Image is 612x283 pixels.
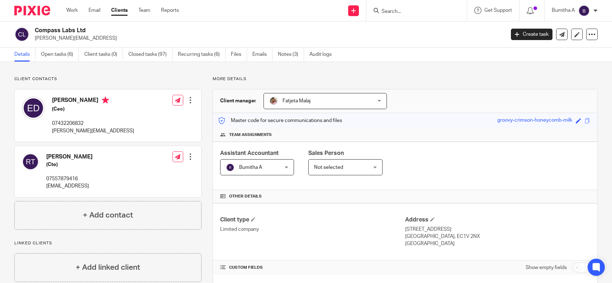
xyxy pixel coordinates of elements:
[229,194,262,199] span: Other details
[381,9,445,15] input: Search
[46,175,92,182] p: 07557879416
[497,117,572,125] div: groovy-crimson-honeycomb-milk
[161,7,179,14] a: Reports
[269,97,278,105] img: MicrosoftTeams-image%20(5).png
[278,48,304,62] a: Notes (3)
[229,132,272,138] span: Team assignments
[22,97,45,119] img: svg%3E
[84,48,123,62] a: Client tasks (0)
[14,27,29,42] img: svg%3E
[128,48,172,62] a: Closed tasks (97)
[218,117,342,124] p: Master code for secure communications and files
[309,48,337,62] a: Audit logs
[46,161,92,168] h5: (Cto)
[35,27,407,34] h2: Compass Labs Ltd
[578,5,590,16] img: svg%3E
[89,7,100,14] a: Email
[46,182,92,190] p: [EMAIL_ADDRESS]
[405,226,590,233] p: [STREET_ADDRESS]
[220,265,405,270] h4: CUSTOM FIELDS
[102,97,109,104] i: Primary
[405,233,590,240] p: [GEOGRAPHIC_DATA], EC1V 2NX
[220,97,256,104] h3: Client manager
[526,264,567,271] label: Show empty fields
[14,48,35,62] a: Details
[552,7,575,14] p: Bumitha A
[252,48,272,62] a: Emails
[213,76,598,82] p: More details
[14,240,201,246] p: Linked clients
[35,35,500,42] p: [PERSON_NAME][EMAIL_ADDRESS]
[14,6,50,15] img: Pixie
[283,98,310,103] span: Fatjeta Malaj
[76,262,140,273] h4: + Add linked client
[405,216,590,224] h4: Address
[83,210,133,221] h4: + Add contact
[22,153,39,170] img: svg%3E
[52,120,134,127] p: 07432206832
[405,240,590,247] p: [GEOGRAPHIC_DATA]
[138,7,150,14] a: Team
[239,165,262,170] span: Bumitha A
[220,216,405,224] h4: Client type
[231,48,247,62] a: Files
[14,76,201,82] p: Client contacts
[511,29,552,40] a: Create task
[52,127,134,135] p: [PERSON_NAME][EMAIL_ADDRESS]
[308,150,344,156] span: Sales Person
[66,7,78,14] a: Work
[314,165,343,170] span: Not selected
[52,106,134,113] h5: (Ceo)
[220,226,405,233] p: Limited company
[484,8,512,13] span: Get Support
[226,163,234,172] img: svg%3E
[178,48,226,62] a: Recurring tasks (6)
[41,48,79,62] a: Open tasks (6)
[220,150,279,156] span: Assistant Accountant
[52,97,134,106] h4: [PERSON_NAME]
[46,153,92,161] h4: [PERSON_NAME]
[111,7,128,14] a: Clients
